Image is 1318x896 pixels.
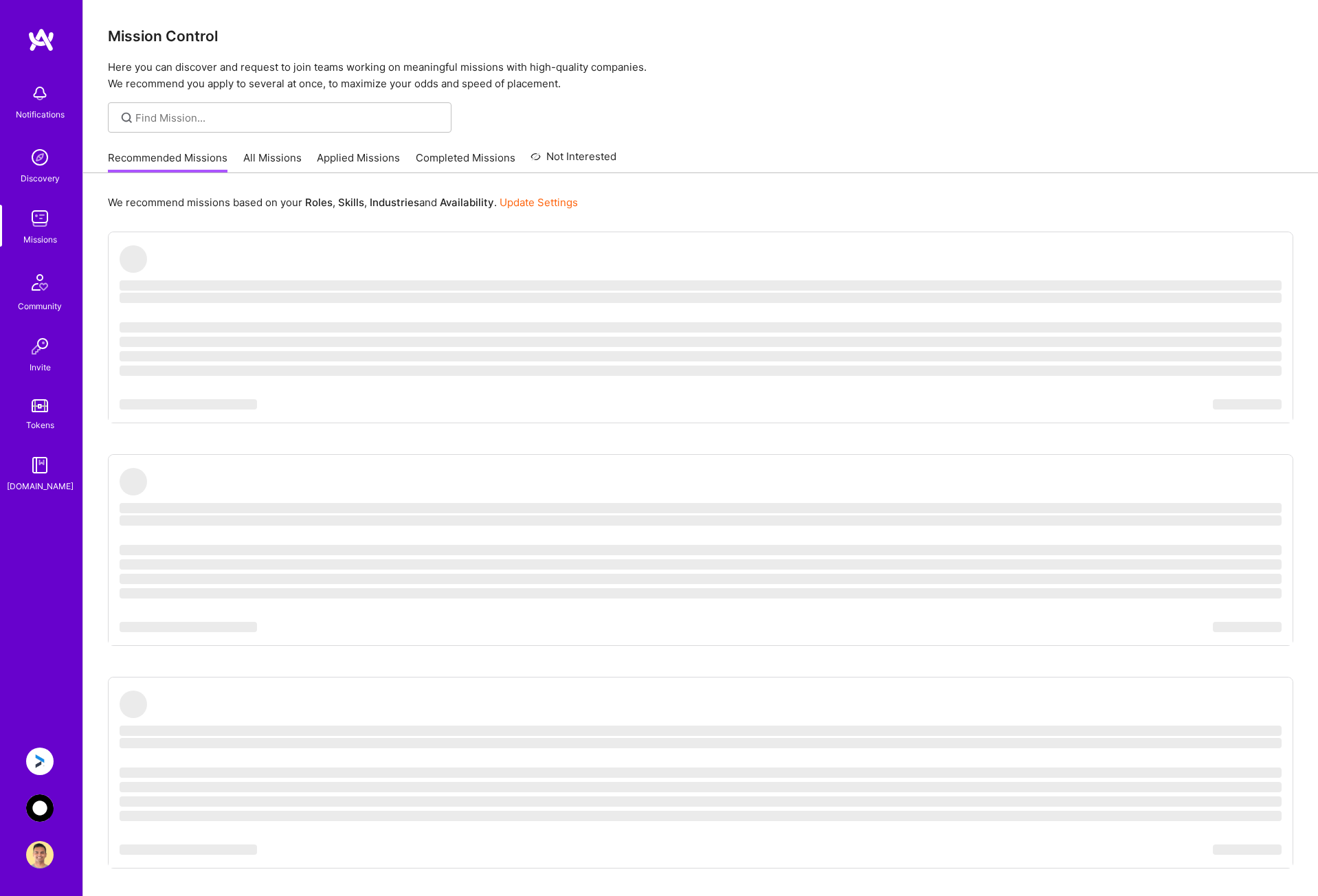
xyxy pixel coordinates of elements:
img: bell [26,80,54,107]
a: Not Interested [530,148,616,173]
div: Tokens [26,418,54,432]
div: Notifications [16,107,65,122]
p: We recommend missions based on your , , and . [108,195,578,210]
div: Community [18,299,62,313]
p: Here you can discover and request to join teams working on meaningful missions with high-quality ... [108,59,1293,92]
img: discovery [26,144,54,171]
b: Industries [370,196,419,209]
img: tokens [32,399,48,412]
a: User Avatar [23,841,57,869]
img: teamwork [26,205,54,232]
img: AnyTeam: Team for AI-Powered Sales Platform [26,794,54,822]
input: Find Mission... [135,111,441,125]
a: Applied Missions [317,150,400,173]
img: logo [27,27,55,52]
div: Invite [30,360,51,374]
div: Missions [23,232,57,247]
img: User Avatar [26,841,54,869]
div: Discovery [21,171,60,186]
a: Anguleris: BIMsmart AI MVP [23,748,57,775]
i: icon SearchGrey [119,110,135,126]
b: Skills [338,196,364,209]
b: Roles [305,196,333,209]
a: AnyTeam: Team for AI-Powered Sales Platform [23,794,57,822]
h3: Mission Control [108,27,1293,45]
img: guide book [26,451,54,479]
div: [DOMAIN_NAME] [7,479,74,493]
a: All Missions [243,150,302,173]
img: Invite [26,333,54,360]
img: Anguleris: BIMsmart AI MVP [26,748,54,775]
b: Availability [440,196,494,209]
a: Completed Missions [416,150,515,173]
a: Update Settings [500,196,578,209]
img: Community [23,266,56,299]
a: Recommended Missions [108,150,227,173]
